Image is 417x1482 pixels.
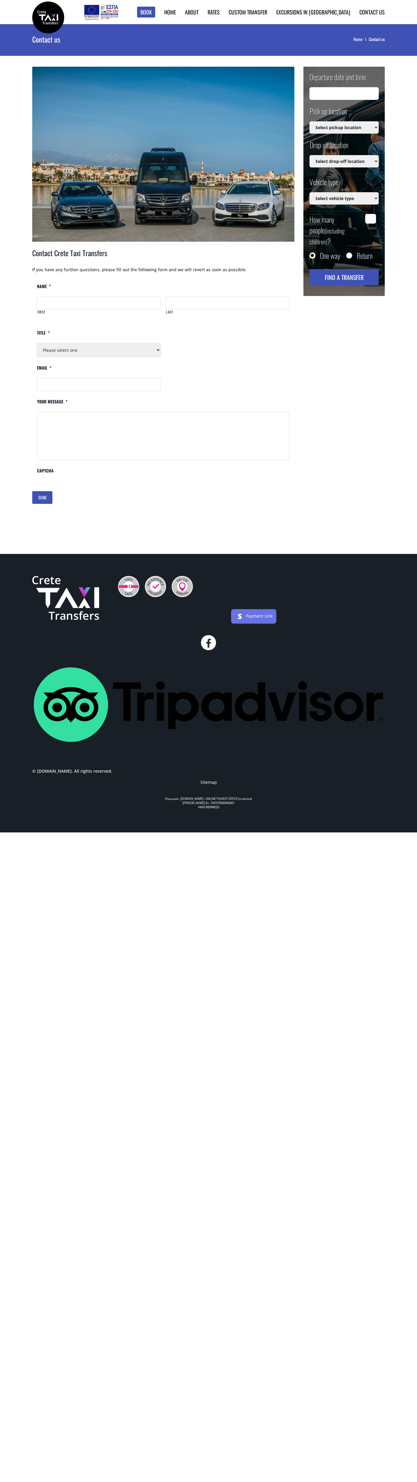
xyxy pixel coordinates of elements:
[32,491,52,504] input: SEND
[34,667,383,742] img: TripAdvisor
[37,365,52,376] label: Email
[353,36,369,42] a: Home
[32,266,294,279] p: If you have any further questions, please fill out the following form and we will revert as soon ...
[309,226,345,246] small: (including children)
[369,36,385,42] li: Contact us
[185,8,199,16] a: About
[32,14,64,20] a: Crete Taxi Transfers | Contact Crete Taxi Transfers | Crete Taxi Transfers
[357,253,372,259] label: Return
[32,67,294,242] img: Book a transfer in Crete. Offering Taxi, Mini Van and Mini Bus transfer services in Crete
[208,8,220,16] a: Rates
[166,310,289,320] label: Last
[309,140,348,155] label: Drop off location
[83,3,119,21] img: e-bannersEUERDF180X90.jpg
[32,2,64,33] img: Crete Taxi Transfers | Contact Crete Taxi Transfers | Crete Taxi Transfers
[309,214,362,246] label: How many people ?
[320,253,340,259] label: One way
[309,177,338,192] label: Vehicle type
[201,635,216,650] a: facebook
[309,269,379,285] button: Find a transfer
[309,106,347,121] label: Pick up location
[118,576,139,597] img: 100% Safe
[235,612,245,621] img: stripe
[309,72,366,87] label: Departure date and time
[32,24,199,54] h1: Contact us
[37,468,54,479] label: CAPTCHA
[246,613,273,619] a: Payment Link
[32,576,99,620] img: Crete Taxi Transfers
[164,8,176,16] a: Home
[32,248,294,266] h2: Contact Crete Taxi Transfers
[359,8,385,16] a: Contact us
[37,284,51,294] label: Name
[37,399,67,409] label: Your message
[200,779,217,785] a: Sitemap
[276,8,350,16] a: Excursions in [GEOGRAPHIC_DATA]
[37,310,161,320] label: First
[229,8,267,16] a: Custom Transfer
[172,576,193,597] img: Pay On Arrival
[188,812,229,830] img: svg%3E
[32,797,385,809] div: Επωνυμία : [DOMAIN_NAME] - ONLINE TOURIST OFFICE (e-service) [PERSON_NAME].Επ. 1041Ε70000456401 Α...
[137,7,155,18] a: Book
[32,768,112,779] p: © [DOMAIN_NAME]. All rights reserved.
[145,576,166,597] img: No Advance Payment
[37,330,50,341] label: Title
